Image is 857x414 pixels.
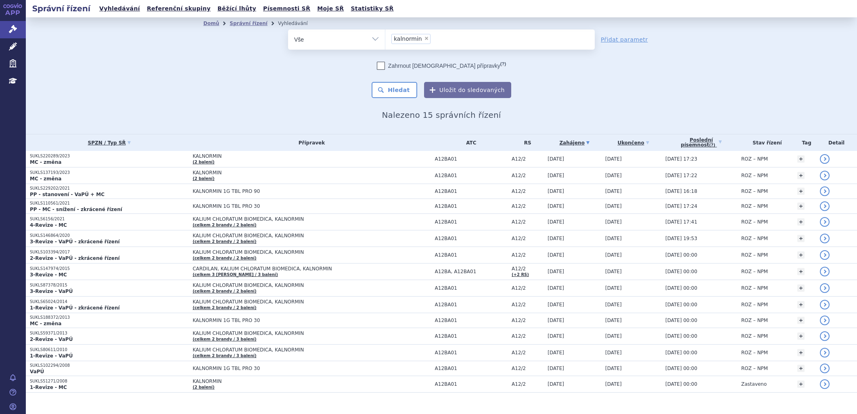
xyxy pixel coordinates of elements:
[741,318,768,323] span: ROZ – NPM
[30,249,188,255] p: SUKLS103394/2017
[797,188,805,195] a: +
[797,251,805,259] a: +
[30,186,188,191] p: SUKLS229202/2021
[30,305,120,311] strong: 1-Revize - VaPÚ - zkrácené řízení
[605,203,622,209] span: [DATE]
[30,315,188,320] p: SUKLS188372/2013
[820,331,830,341] a: detail
[30,353,73,359] strong: 1-Revize - VaPÚ
[30,363,188,368] p: SUKLS102294/2008
[261,3,313,14] a: Písemnosti SŘ
[741,285,768,291] span: ROZ – NPM
[435,252,508,258] span: A12BA01
[820,316,830,325] a: detail
[435,173,508,178] span: A12BA01
[435,188,508,194] span: A12BA01
[548,318,564,323] span: [DATE]
[192,366,394,371] span: KALNORMIN 1G TBL PRO 30
[797,349,805,356] a: +
[548,219,564,225] span: [DATE]
[230,21,268,26] a: Správní řízení
[741,366,768,371] span: ROZ – NPM
[435,269,508,274] span: A12BA, A12BA01
[605,366,622,371] span: [DATE]
[30,272,67,278] strong: 3-Revize - MC
[30,347,188,353] p: SUKLS80611/2010
[741,381,767,387] span: Zastaveno
[605,285,622,291] span: [DATE]
[30,299,188,305] p: SUKLS65024/2014
[665,350,697,355] span: [DATE] 00:00
[548,350,564,355] span: [DATE]
[665,269,697,274] span: [DATE] 00:00
[192,223,256,227] a: (celkem 2 brandy / 2 balení)
[192,289,256,293] a: (celkem 2 brandy / 2 balení)
[377,62,506,70] label: Zahrnout [DEMOGRAPHIC_DATA] přípravky
[548,302,564,307] span: [DATE]
[605,236,622,241] span: [DATE]
[709,143,715,148] abbr: (?)
[192,330,394,336] span: KALIUM CHLORATUM BIOMEDICA, KALNORMIN
[741,302,768,307] span: ROZ – NPM
[548,173,564,178] span: [DATE]
[797,284,805,292] a: +
[665,203,697,209] span: [DATE] 17:24
[435,203,508,209] span: A12BA01
[424,36,429,41] span: ×
[435,236,508,241] span: A12BA01
[665,285,697,291] span: [DATE] 00:00
[192,337,256,341] a: (celkem 2 brandy / 3 balení)
[30,337,73,342] strong: 2-Revize - VaPÚ
[433,33,437,44] input: kalnormin
[605,156,622,162] span: [DATE]
[797,365,805,372] a: +
[512,266,543,272] span: A12/2
[435,285,508,291] span: A12BA01
[605,381,622,387] span: [DATE]
[741,173,768,178] span: ROZ – NPM
[435,381,508,387] span: A12BA01
[435,333,508,339] span: A12BA01
[548,156,564,162] span: [DATE]
[192,347,394,353] span: KALIUM CHLORATUM BIOMEDICA, KALNORMIN
[737,134,793,151] th: Stav řízení
[741,188,768,194] span: ROZ – NPM
[512,156,543,162] span: A12/2
[665,219,697,225] span: [DATE] 17:41
[424,82,511,98] button: Uložit do sledovaných
[30,216,188,222] p: SUKLS6156/2021
[665,366,697,371] span: [DATE] 00:00
[97,3,142,14] a: Vyhledávání
[665,236,697,241] span: [DATE] 19:53
[741,203,768,209] span: ROZ – NPM
[820,186,830,196] a: detail
[30,201,188,206] p: SUKLS110561/2021
[512,219,543,225] span: A12/2
[820,267,830,276] a: detail
[512,302,543,307] span: A12/2
[605,333,622,339] span: [DATE]
[192,305,256,310] a: (celkem 2 brandy / 2 balení)
[26,3,97,14] h2: Správní řízení
[278,17,318,29] li: Vyhledávání
[30,176,61,182] strong: MC - změna
[435,219,508,225] span: A12BA01
[797,172,805,179] a: +
[601,36,648,44] a: Přidat parametr
[500,61,506,67] abbr: (?)
[30,170,188,176] p: SUKLS137193/2023
[192,239,256,244] a: (celkem 2 brandy / 2 balení)
[797,203,805,210] a: +
[512,236,543,241] span: A12/2
[192,385,214,389] a: (2 balení)
[30,255,120,261] strong: 2-Revize - VaPÚ - zkrácené řízení
[665,318,697,323] span: [DATE] 00:00
[741,333,768,339] span: ROZ – NPM
[508,134,543,151] th: RS
[605,302,622,307] span: [DATE]
[512,173,543,178] span: A12/2
[394,36,422,42] span: kalnormin
[192,272,278,277] a: (celkem 3 [PERSON_NAME] / 3 balení)
[192,378,394,384] span: KALNORMIN
[665,302,697,307] span: [DATE] 00:00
